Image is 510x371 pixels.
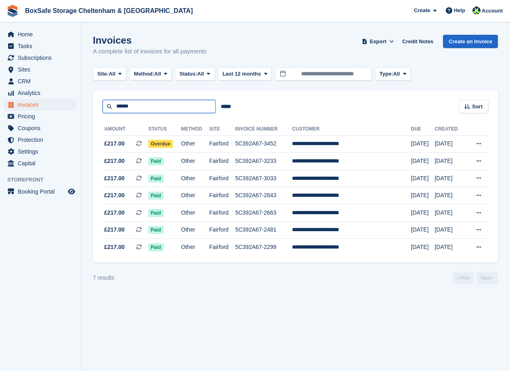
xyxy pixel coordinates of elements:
p: A complete list of invoices for all payments [93,47,207,56]
span: All [109,70,115,78]
td: 5C392A67-2481 [235,221,292,239]
th: Due [411,123,435,136]
a: menu [4,64,76,75]
td: Fairford [209,221,235,239]
td: Other [181,135,209,153]
span: Sort [472,103,483,111]
span: Capital [18,158,66,169]
span: Storefront [7,176,80,184]
td: Fairford [209,135,235,153]
th: Site [209,123,235,136]
span: Settings [18,146,66,157]
td: 5C392A67-2299 [235,239,292,256]
h1: Invoices [93,35,207,46]
span: Tasks [18,40,66,52]
span: Protection [18,134,66,145]
span: Paid [148,157,163,165]
td: Fairford [209,153,235,170]
a: menu [4,29,76,40]
button: Method: All [130,67,172,81]
td: Other [181,239,209,256]
a: menu [4,52,76,63]
td: 5C392A67-3452 [235,135,292,153]
td: [DATE] [434,153,465,170]
td: Other [181,204,209,222]
td: [DATE] [411,170,435,187]
td: [DATE] [434,187,465,204]
span: Type: [380,70,393,78]
td: [DATE] [434,170,465,187]
td: Fairford [209,170,235,187]
a: menu [4,99,76,110]
a: menu [4,76,76,87]
span: Paid [148,192,163,200]
td: Other [181,170,209,187]
img: Charlie Hammond [472,6,481,15]
span: Last 12 months [222,70,261,78]
button: Type: All [375,67,411,81]
span: CRM [18,76,66,87]
th: Invoice Number [235,123,292,136]
td: Other [181,153,209,170]
span: Invoices [18,99,66,110]
td: 5C392A67-2663 [235,204,292,222]
button: Site: All [93,67,126,81]
a: Next [477,272,498,284]
span: Pricing [18,111,66,122]
span: Site: [97,70,109,78]
a: menu [4,186,76,197]
td: [DATE] [411,187,435,204]
td: [DATE] [434,221,465,239]
button: Status: All [175,67,214,81]
span: Analytics [18,87,66,99]
span: Overdue [148,140,173,148]
th: Created [434,123,465,136]
span: Sites [18,64,66,75]
img: stora-icon-8386f47178a22dfd0bd8f6a31ec36ba5ce8667c1dd55bd0f319d3a0aa187defe.svg [6,5,19,17]
a: Previous [453,272,474,284]
span: £217.00 [104,139,125,148]
span: Paid [148,243,163,251]
span: All [154,70,161,78]
td: Fairford [209,239,235,256]
td: [DATE] [434,239,465,256]
td: [DATE] [411,135,435,153]
span: Account [482,7,503,15]
span: £217.00 [104,174,125,183]
span: Paid [148,226,163,234]
span: Subscriptions [18,52,66,63]
a: menu [4,87,76,99]
a: Credit Notes [399,35,437,48]
th: Customer [292,123,411,136]
td: Fairford [209,204,235,222]
a: menu [4,146,76,157]
span: Booking Portal [18,186,66,197]
span: £217.00 [104,157,125,165]
span: £217.00 [104,243,125,251]
span: All [393,70,400,78]
span: Coupons [18,122,66,134]
span: £217.00 [104,226,125,234]
span: Create [414,6,430,15]
th: Amount [103,123,148,136]
span: Status: [179,70,197,78]
span: Paid [148,175,163,183]
span: Export [370,38,386,46]
div: 7 results [93,274,114,282]
a: BoxSafe Storage Cheltenham & [GEOGRAPHIC_DATA] [22,4,196,17]
span: Help [454,6,465,15]
td: [DATE] [411,204,435,222]
th: Method [181,123,209,136]
td: [DATE] [411,221,435,239]
td: 5C392A67-3233 [235,153,292,170]
span: £217.00 [104,191,125,200]
a: Create an Invoice [443,35,498,48]
button: Last 12 months [218,67,272,81]
a: menu [4,122,76,134]
a: Preview store [67,187,76,196]
td: [DATE] [411,153,435,170]
th: Status [148,123,181,136]
td: Fairford [209,187,235,204]
td: 5C392A67-2843 [235,187,292,204]
td: Other [181,221,209,239]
